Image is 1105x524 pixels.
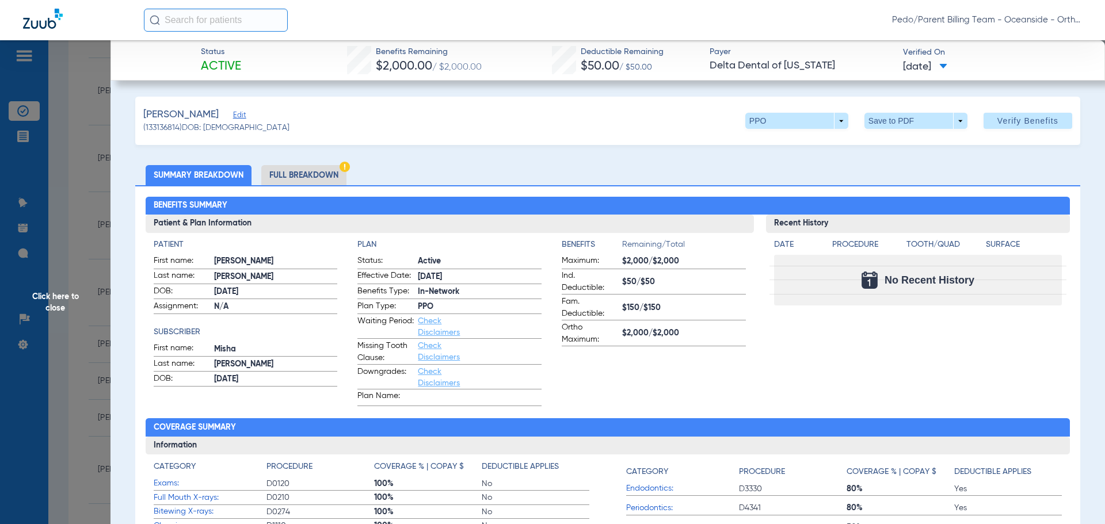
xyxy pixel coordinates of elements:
[214,373,338,385] span: [DATE]
[1047,469,1105,524] iframe: Chat Widget
[374,478,482,489] span: 100%
[146,197,1070,215] h2: Benefits Summary
[357,315,414,338] span: Waiting Period:
[903,47,1087,59] span: Verified On
[482,461,589,477] app-breakdown-title: Deductible Applies
[739,502,847,514] span: D4341
[357,255,414,269] span: Status:
[233,111,243,122] span: Edit
[622,255,746,267] span: $2,000/$2,000
[847,466,936,478] h4: Coverage % | Copay $
[774,239,822,251] h4: Date
[261,165,346,185] li: Full Breakdown
[154,461,196,473] h4: Category
[739,461,847,482] app-breakdown-title: Procedure
[864,113,967,129] button: Save to PDF
[482,461,559,473] h4: Deductible Applies
[626,502,739,514] span: Periodontics:
[482,506,589,518] span: No
[562,270,618,294] span: Ind. Deductible:
[622,327,746,339] span: $2,000/$2,000
[374,506,482,518] span: 100%
[626,461,739,482] app-breakdown-title: Category
[432,63,482,72] span: / $2,000.00
[154,239,338,251] h4: Patient
[954,502,1062,514] span: Yes
[906,239,982,255] app-breakdown-title: Tooth/Quad
[619,63,652,71] span: / $50.00
[774,239,822,255] app-breakdown-title: Date
[143,108,219,122] span: [PERSON_NAME]
[357,340,414,364] span: Missing Tooth Clause:
[986,239,1062,251] h4: Surface
[266,506,374,518] span: D0274
[626,466,668,478] h4: Category
[766,215,1070,233] h3: Recent History
[154,300,210,314] span: Assignment:
[146,165,252,185] li: Summary Breakdown
[357,239,542,251] h4: Plan
[562,239,622,255] app-breakdown-title: Benefits
[143,122,289,134] span: (133136814) DOB: [DEMOGRAPHIC_DATA]
[376,60,432,72] span: $2,000.00
[984,113,1072,129] button: Verify Benefits
[154,255,210,269] span: First name:
[214,358,338,370] span: [PERSON_NAME]
[997,116,1058,125] span: Verify Benefits
[581,46,664,58] span: Deductible Remaining
[710,59,893,73] span: Delta Dental of [US_STATE]
[626,483,739,495] span: Endodontics:
[562,255,618,269] span: Maximum:
[214,301,338,313] span: N/A
[482,478,589,489] span: No
[418,368,460,387] a: Check Disclaimers
[154,342,210,356] span: First name:
[146,215,754,233] h3: Patient & Plan Information
[266,461,313,473] h4: Procedure
[418,317,460,336] a: Check Disclaimers
[892,14,1082,26] span: Pedo/Parent Billing Team - Oceanside - Ortho | The Super Dentists
[376,46,482,58] span: Benefits Remaining
[745,113,848,129] button: PPO
[562,239,622,251] h4: Benefits
[562,322,618,346] span: Ortho Maximum:
[906,239,982,251] h4: Tooth/Quad
[374,461,482,477] app-breakdown-title: Coverage % | Copay $
[418,342,460,361] a: Check Disclaimers
[154,506,266,518] span: Bitewing X-rays:
[374,492,482,503] span: 100%
[266,478,374,489] span: D0120
[154,326,338,338] h4: Subscriber
[23,9,63,29] img: Zuub Logo
[581,60,619,72] span: $50.00
[739,466,785,478] h4: Procedure
[357,285,414,299] span: Benefits Type:
[357,366,414,389] span: Downgrades:
[862,271,878,289] img: Calendar
[986,239,1062,255] app-breakdown-title: Surface
[154,477,266,489] span: Exams:
[885,274,974,286] span: No Recent History
[739,483,847,495] span: D3330
[954,466,1031,478] h4: Deductible Applies
[847,502,954,514] span: 80%
[214,255,338,267] span: [PERSON_NAME]
[418,255,542,267] span: Active
[832,239,902,251] h4: Procedure
[954,483,1062,495] span: Yes
[903,60,947,74] span: [DATE]
[154,492,266,504] span: Full Mouth X-rays:
[154,270,210,284] span: Last name:
[214,286,338,298] span: [DATE]
[374,461,464,473] h4: Coverage % | Copay $
[340,162,350,172] img: Hazard
[832,239,902,255] app-breakdown-title: Procedure
[154,285,210,299] span: DOB:
[622,239,746,255] span: Remaining/Total
[266,461,374,477] app-breakdown-title: Procedure
[622,276,746,288] span: $50/$50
